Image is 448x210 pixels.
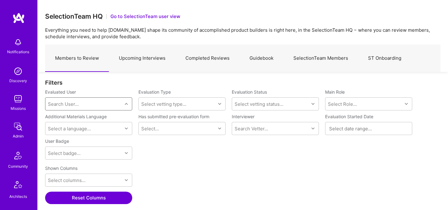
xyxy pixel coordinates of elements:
a: Members to Review [45,45,109,72]
div: Select a language... [48,125,91,132]
a: ST Onboarding [358,45,411,72]
i: icon Chevron [125,179,128,182]
i: icon Chevron [125,152,128,155]
img: bell [12,36,24,49]
label: Evaluation Type [138,89,171,95]
i: icon Chevron [311,127,315,130]
button: Go to SelectionTeam user view [110,13,180,20]
img: Architects [11,178,26,193]
div: Notifications [7,49,29,55]
img: admin teamwork [12,120,24,133]
i: icon Chevron [405,102,408,105]
i: icon Chevron [311,102,315,105]
a: Completed Reviews [175,45,240,72]
div: Select badge... [48,150,81,156]
input: Select date range... [329,125,408,132]
div: Select Role... [328,101,357,107]
a: SelectionTeam Members [283,45,358,72]
div: Select vetting type... [141,101,186,107]
img: logo [12,12,25,24]
div: Select... [141,125,159,132]
div: Community [8,163,28,170]
h3: SelectionTeam HQ [45,12,103,20]
label: User Badge [45,138,69,144]
div: Architects [9,193,27,200]
label: Additional Materials Language [45,114,107,119]
label: Evaluation Status [232,89,267,95]
div: Search User... [48,101,79,107]
img: teamwork [12,93,24,105]
a: Upcoming Interviews [109,45,175,72]
div: Search Vetter... [235,125,268,132]
i: icon Chevron [125,102,128,105]
div: Discovery [9,77,27,84]
label: Has submitted pre-evaluation form [138,114,209,119]
img: discovery [12,65,24,77]
i: icon Chevron [125,127,128,130]
label: Main Role [325,89,412,95]
div: Filters [45,79,441,86]
p: Everything you need to help [DOMAIN_NAME] shape its community of accomplished product builders is... [45,27,441,40]
div: Select columns... [48,177,86,184]
button: Reset Columns [45,192,132,204]
img: Community [11,148,26,163]
label: Evaluated User [45,89,132,95]
label: Shown Columns [45,165,77,171]
label: Interviewer [232,114,319,119]
div: Missions [11,105,26,112]
div: Admin [13,133,24,139]
i: icon Chevron [218,102,221,105]
label: Evaluation Started Date [325,114,412,119]
a: Guidebook [240,45,283,72]
i: icon Chevron [218,127,221,130]
div: Select vetting status... [235,101,283,107]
